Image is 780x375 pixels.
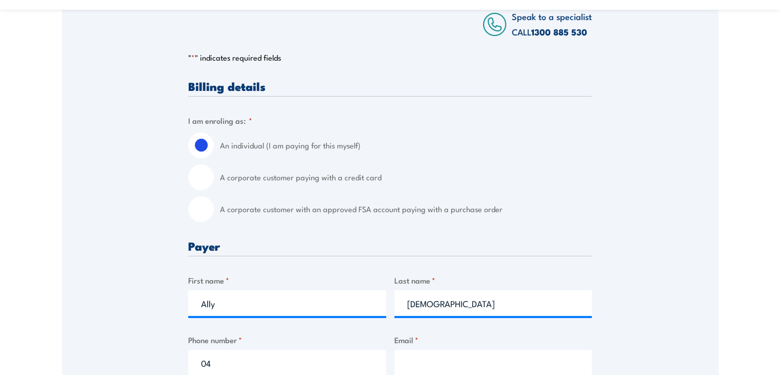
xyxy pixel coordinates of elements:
[188,334,386,346] label: Phone number
[512,10,592,38] span: Speak to a specialist CALL
[531,25,587,39] a: 1300 885 530
[394,274,592,286] label: Last name
[188,52,592,63] p: " " indicates required fields
[220,164,592,190] label: A corporate customer paying with a credit card
[188,240,592,252] h3: Payer
[394,334,592,346] label: Email
[188,80,592,92] h3: Billing details
[188,115,252,126] legend: I am enroling as:
[220,196,592,222] label: A corporate customer with an approved FSA account paying with a purchase order
[220,133,592,158] label: An individual (I am paying for this myself)
[188,274,386,286] label: First name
